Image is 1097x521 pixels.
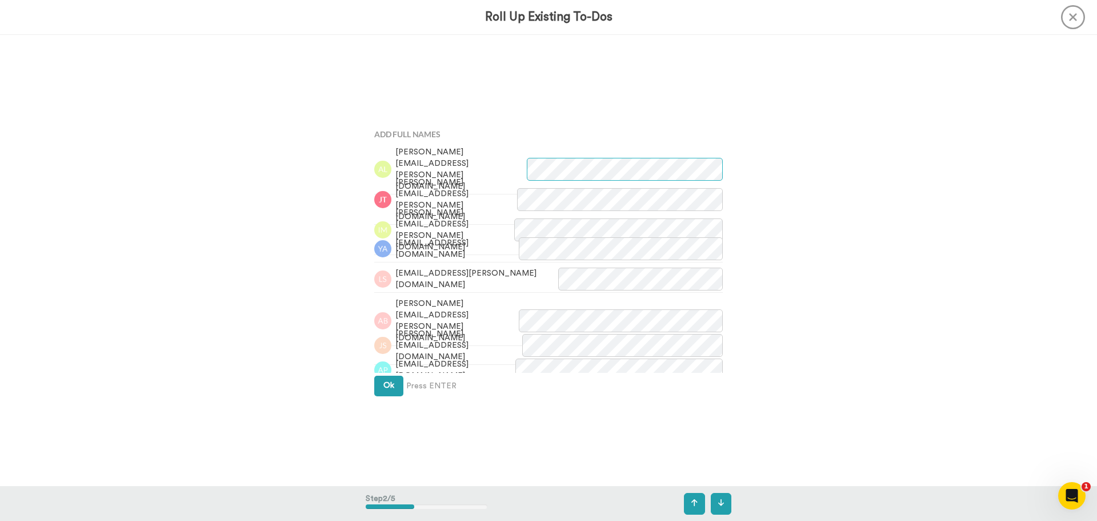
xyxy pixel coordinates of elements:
[374,337,391,354] img: js.png
[395,146,527,192] span: [PERSON_NAME][EMAIL_ADDRESS][PERSON_NAME][DOMAIN_NAME]
[374,361,391,379] img: ap.png
[374,161,391,178] img: al.png
[374,240,391,257] img: ya.png
[406,380,457,392] span: Press ENTER
[374,130,723,138] h4: Add Full Names
[374,191,391,208] img: jt.png
[395,268,558,291] span: [EMAIL_ADDRESS][PERSON_NAME][DOMAIN_NAME]
[395,359,515,381] span: [EMAIL_ADDRESS][DOMAIN_NAME]
[395,177,517,222] span: [PERSON_NAME][EMAIL_ADDRESS][PERSON_NAME][DOMAIN_NAME]
[395,237,519,260] span: [EMAIL_ADDRESS][DOMAIN_NAME]
[366,487,487,520] div: Step 2 / 5
[374,312,391,329] img: ab.png
[374,271,391,288] img: ls.png
[395,298,519,344] span: [PERSON_NAME][EMAIL_ADDRESS][PERSON_NAME][DOMAIN_NAME]
[395,207,514,253] span: [PERSON_NAME][EMAIL_ADDRESS][PERSON_NAME][DOMAIN_NAME]
[374,221,391,238] img: im.png
[395,328,522,363] span: [PERSON_NAME][EMAIL_ADDRESS][DOMAIN_NAME]
[374,376,403,396] button: Ok
[485,10,612,23] h3: Roll Up Existing To-Dos
[1058,482,1086,510] iframe: Intercom live chat
[383,381,394,389] span: Ok
[1082,482,1091,491] span: 1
